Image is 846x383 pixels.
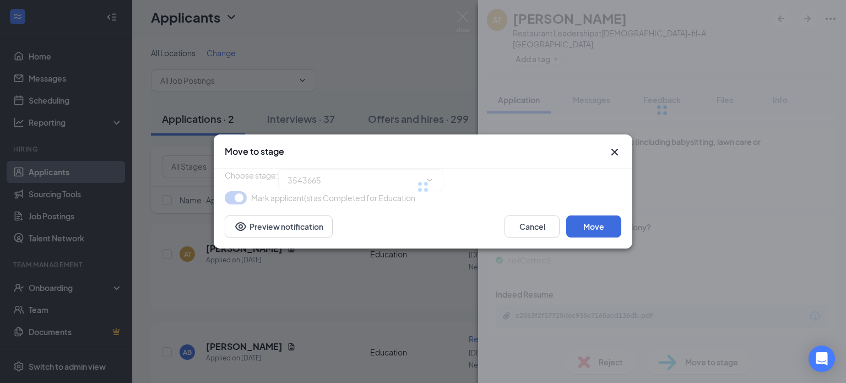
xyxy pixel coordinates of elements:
h3: Move to stage [225,145,284,158]
div: Open Intercom Messenger [809,346,835,372]
svg: Cross [608,145,621,159]
button: Move [566,215,621,238]
button: Preview notificationEye [225,215,333,238]
button: Cancel [505,215,560,238]
svg: Eye [234,220,247,233]
button: Close [608,145,621,159]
